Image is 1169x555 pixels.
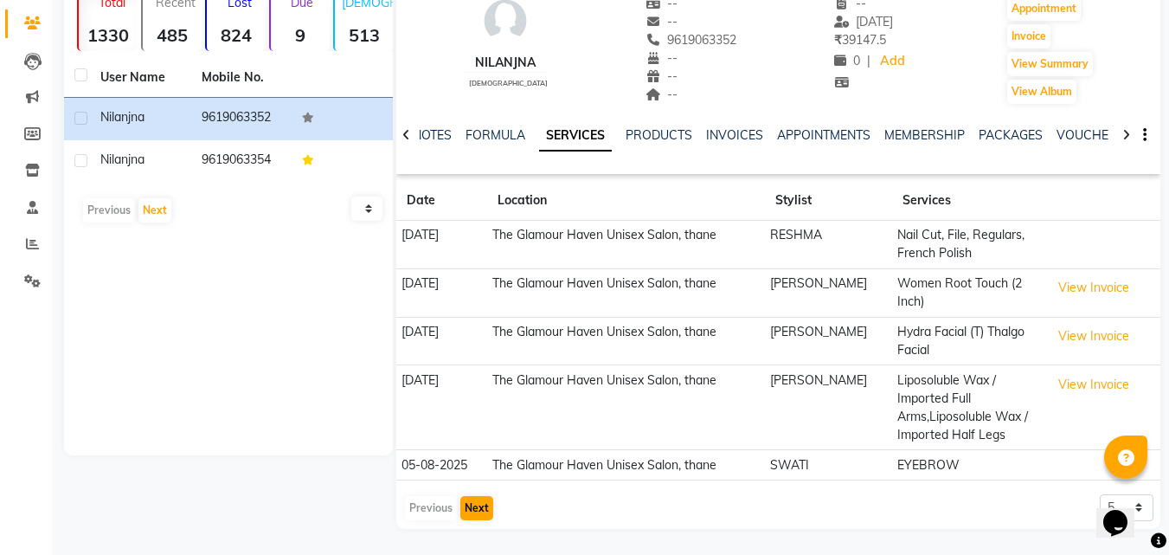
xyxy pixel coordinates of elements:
button: Invoice [1007,24,1050,48]
td: The Glamour Haven Unisex Salon, thane [487,365,765,450]
th: User Name [90,58,191,98]
th: Location [487,181,765,221]
span: [DATE] [834,14,894,29]
a: FORMULA [466,127,525,143]
td: 05-08-2025 [396,450,487,481]
span: 9619063352 [646,32,737,48]
span: nilanjna [100,109,145,125]
span: ₹ [834,32,842,48]
span: 39147.5 [834,32,886,48]
a: Add [877,49,908,74]
td: [PERSON_NAME] [765,268,892,317]
td: [DATE] [396,268,487,317]
th: Date [396,181,487,221]
td: The Glamour Haven Unisex Salon, thane [487,221,765,269]
td: 9619063352 [191,98,292,140]
strong: 9 [271,24,330,46]
span: 0 [834,53,860,68]
button: View Invoice [1050,274,1137,301]
td: SWATI [765,450,892,481]
a: APPOINTMENTS [777,127,870,143]
span: -- [646,87,678,102]
span: -- [646,68,678,84]
td: [PERSON_NAME] [765,365,892,450]
td: Hydra Facial (T) Thalgo Facial [892,317,1045,365]
span: -- [646,50,678,66]
span: nilanjna [100,152,145,167]
a: MEMBERSHIP [884,127,965,143]
button: Next [460,496,493,520]
td: The Glamour Haven Unisex Salon, thane [487,268,765,317]
th: Services [892,181,1045,221]
td: 9619063354 [191,140,292,183]
td: [PERSON_NAME] [765,317,892,365]
button: View Summary [1007,52,1093,76]
strong: 513 [335,24,394,46]
th: Mobile No. [191,58,292,98]
td: Liposoluble Wax / Imported Full Arms,Liposoluble Wax / Imported Half Legs [892,365,1045,450]
td: [DATE] [396,317,487,365]
button: View Album [1007,80,1076,104]
a: NOTES [413,127,452,143]
td: RESHMA [765,221,892,269]
a: PRODUCTS [626,127,692,143]
td: [DATE] [396,365,487,450]
span: -- [646,14,678,29]
button: View Invoice [1050,371,1137,398]
button: Next [138,198,171,223]
td: Women Root Touch (2 Inch) [892,268,1045,317]
td: [DATE] [396,221,487,269]
a: PACKAGES [979,127,1043,143]
button: View Invoice [1050,323,1137,350]
strong: 485 [143,24,202,46]
strong: 1330 [79,24,138,46]
span: [DEMOGRAPHIC_DATA] [469,79,548,87]
a: VOUCHERS [1057,127,1125,143]
strong: 824 [207,24,266,46]
td: EYEBROW [892,450,1045,481]
td: The Glamour Haven Unisex Salon, thane [487,317,765,365]
div: nilanjna [462,54,548,72]
a: SERVICES [539,120,612,152]
a: INVOICES [706,127,763,143]
th: Stylist [765,181,892,221]
td: The Glamour Haven Unisex Salon, thane [487,450,765,481]
span: | [867,52,870,70]
td: Nail Cut, File, Regulars, French Polish [892,221,1045,269]
iframe: chat widget [1096,486,1152,538]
